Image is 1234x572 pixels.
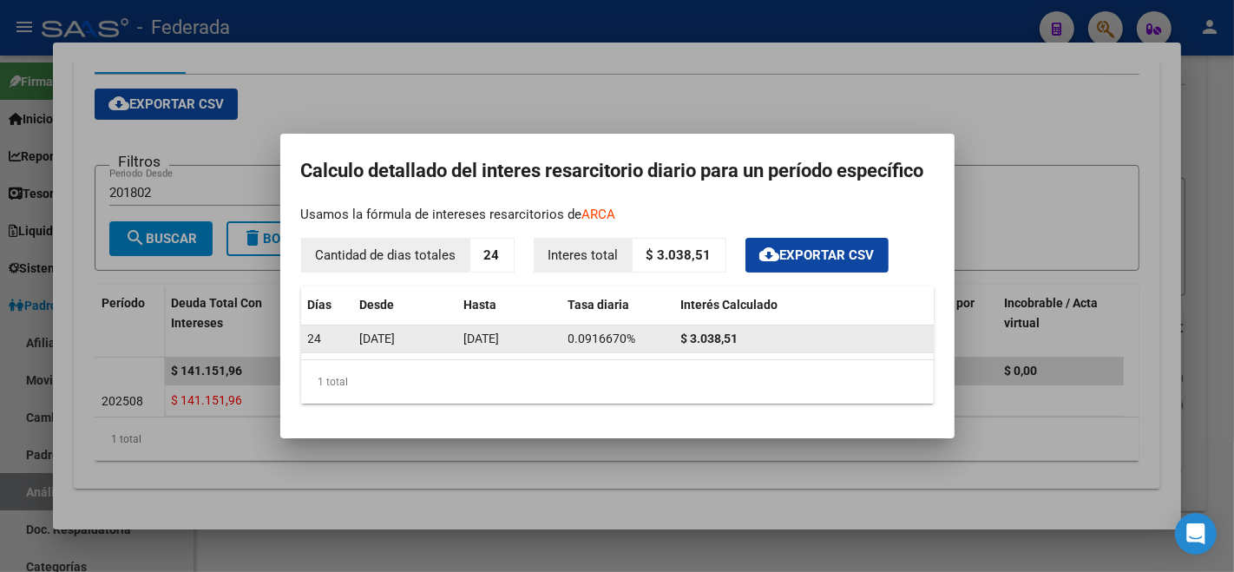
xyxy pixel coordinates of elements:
[302,239,470,273] p: Cantidad de dias totales
[360,332,396,345] span: [DATE]
[745,238,889,273] button: Exportar CSV
[535,239,633,273] p: Interes total
[582,207,616,222] a: ARCA
[301,205,934,225] p: Usamos la fórmula de intereses resarcitorios de
[301,286,353,324] datatable-header-cell: Días
[308,298,332,312] span: Días
[301,360,934,404] div: 1 total
[360,298,395,312] span: Desde
[301,155,934,187] h2: Calculo detallado del interes resarcitorio diario para un período específico
[470,239,514,273] p: 24
[568,298,630,312] span: Tasa diaria
[759,244,780,265] mat-icon: cloud_download
[464,298,497,312] span: Hasta
[568,332,636,345] span: 0.0916670%
[308,332,322,345] span: 24
[464,332,500,345] span: [DATE]
[561,286,674,324] datatable-header-cell: Tasa diaria
[681,332,738,345] strong: $ 3.038,51
[457,286,561,324] datatable-header-cell: Hasta
[674,286,934,324] datatable-header-cell: Interés Calculado
[681,298,778,312] span: Interés Calculado
[759,247,875,263] span: Exportar CSV
[1175,513,1217,555] div: Open Intercom Messenger
[353,286,457,324] datatable-header-cell: Desde
[647,247,712,263] strong: $ 3.038,51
